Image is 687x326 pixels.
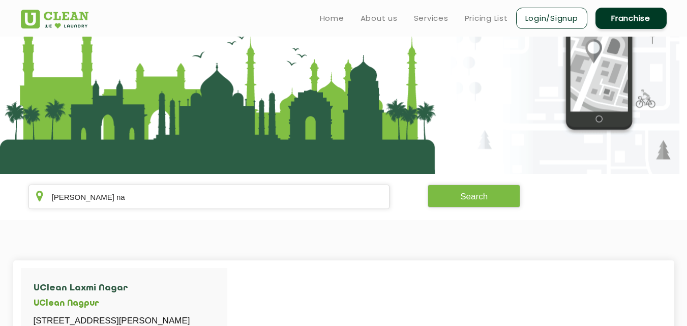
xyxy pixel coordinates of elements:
input: Enter city/area/pin Code [28,185,390,209]
a: Pricing List [465,12,508,24]
a: Login/Signup [516,8,587,29]
img: UClean Laundry and Dry Cleaning [21,10,88,28]
a: Home [320,12,344,24]
h4: UClean Laxmi Nagar [34,283,190,293]
button: Search [428,185,520,208]
a: About us [361,12,398,24]
a: Franchise [595,8,667,29]
h5: UClean Nagpur [34,299,190,309]
a: Services [414,12,449,24]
